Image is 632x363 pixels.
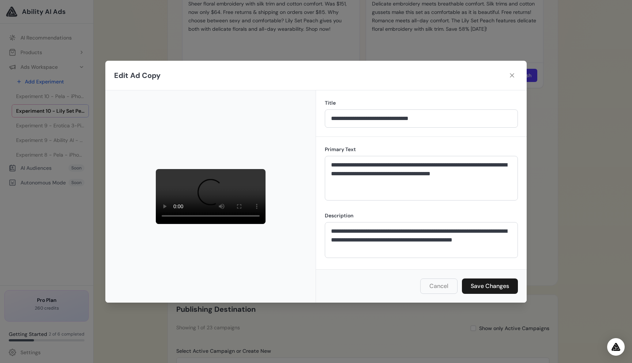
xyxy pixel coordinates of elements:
[462,278,518,294] button: Save Changes
[325,146,518,153] label: Primary Text
[325,212,518,219] label: Description
[420,278,458,294] button: Cancel
[114,70,161,81] h2: Edit Ad Copy
[607,338,625,356] div: Open Intercom Messenger
[325,99,518,106] label: Title
[156,169,266,224] video: Your browser does not support the video tag.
